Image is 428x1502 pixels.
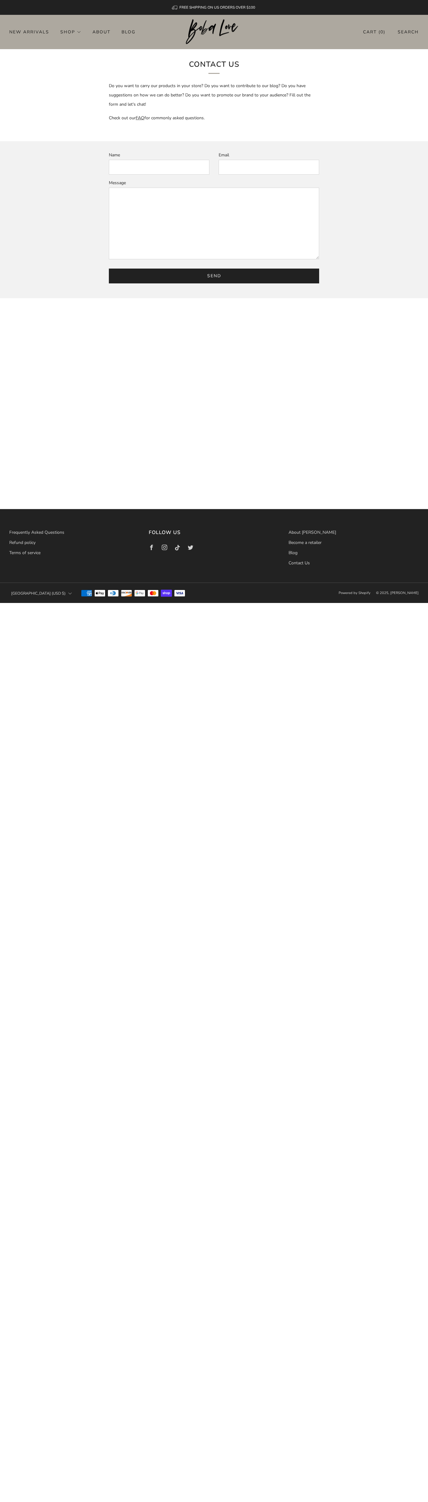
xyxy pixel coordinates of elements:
a: Refund policy [9,540,36,545]
a: Blog [289,550,297,556]
a: About [PERSON_NAME] [289,529,336,535]
a: Frequently Asked Questions [9,529,64,535]
a: Become a retailer [289,540,322,545]
a: Search [398,27,419,37]
a: Contact Us [289,560,310,566]
label: Name [109,152,120,158]
span: © 2025, [PERSON_NAME] [376,591,419,595]
a: Powered by Shopify [339,591,370,595]
h3: Follow us [149,528,279,537]
a: Cart [363,27,385,37]
a: FAQ [136,115,144,121]
label: Email [219,152,229,158]
p: Check out our for commonly asked questions. [109,113,319,123]
img: Boba Love [186,19,242,45]
input: Send [109,269,319,283]
a: About [92,27,110,37]
a: New Arrivals [9,27,49,37]
h1: Contact Us [112,58,316,74]
button: [GEOGRAPHIC_DATA] (USD $) [9,587,74,600]
label: Message [109,180,126,186]
a: Shop [60,27,81,37]
span: FREE SHIPPING ON US ORDERS OVER $100 [179,5,255,10]
p: Do you want to carry our products in your store? Do you want to contribute to our blog? Do you ha... [109,81,319,109]
a: Terms of service [9,550,41,556]
items-count: 0 [380,29,383,35]
a: Blog [122,27,135,37]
